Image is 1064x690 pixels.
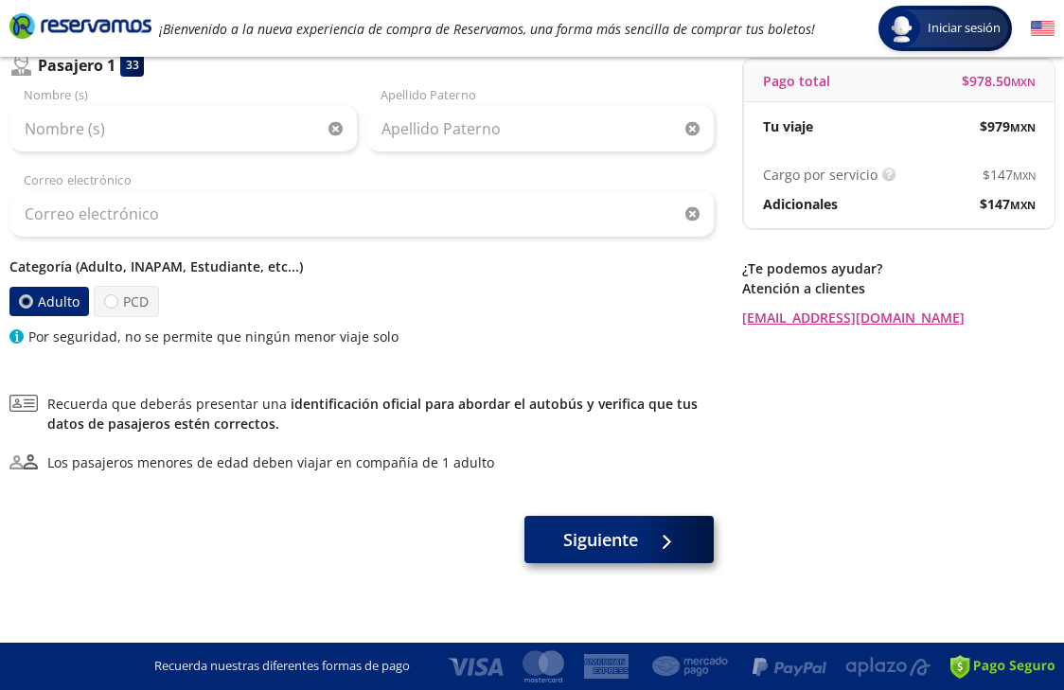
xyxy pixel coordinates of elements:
span: Iniciar sesión [920,19,1008,38]
p: Tu viaje [763,116,813,136]
div: 33 [120,53,144,77]
input: Apellido Paterno [366,105,714,152]
span: $ 147 [983,165,1036,185]
span: $ 147 [980,194,1036,214]
p: Pasajero 1 [38,54,115,77]
i: Brand Logo [9,11,151,40]
em: ¡Bienvenido a la nueva experiencia de compra de Reservamos, una forma más sencilla de comprar tus... [159,20,815,38]
small: MXN [1010,120,1036,134]
input: Correo electrónico [9,190,714,238]
small: MXN [1011,75,1036,89]
a: Brand Logo [9,11,151,45]
p: Atención a clientes [742,278,1055,298]
p: Adicionales [763,194,838,214]
a: identificación oficial para abordar el autobús y verifica que tus datos de pasajeros estén correc... [47,395,698,433]
span: Recuerda que deberás presentar una [47,394,714,433]
button: English [1031,17,1055,41]
p: Pago total [763,71,830,91]
a: [EMAIL_ADDRESS][DOMAIN_NAME] [742,308,1055,327]
span: Siguiente [563,527,638,553]
span: $ 979 [980,116,1036,136]
label: Adulto [8,286,91,317]
span: $ 978.50 [962,71,1036,91]
iframe: Messagebird Livechat Widget [954,580,1045,671]
p: ¿Te podemos ayudar? [742,258,1055,278]
small: MXN [1010,198,1036,212]
button: Siguiente [524,516,714,563]
p: Recuerda nuestras diferentes formas de pago [154,657,410,676]
p: Cargo por servicio [763,165,878,185]
label: PCD [94,286,159,317]
input: Nombre (s) [9,105,357,152]
small: MXN [1013,168,1036,183]
p: Categoría (Adulto, INAPAM, Estudiante, etc...) [9,257,714,276]
div: Los pasajeros menores de edad deben viajar en compañía de 1 adulto [47,452,494,472]
p: Por seguridad, no se permite que ningún menor viaje solo [28,327,399,346]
